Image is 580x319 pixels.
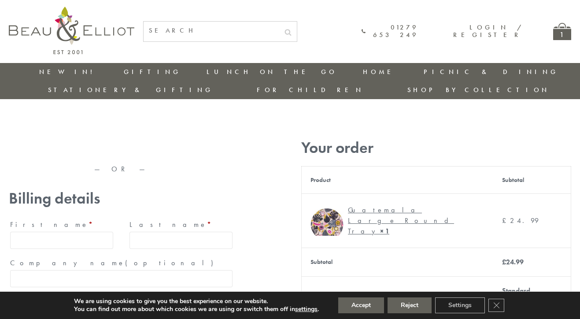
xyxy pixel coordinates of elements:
bdi: 24.99 [502,216,539,225]
p: — OR — [9,165,234,173]
span: £ [502,216,510,225]
p: We are using cookies to give you the best experience on our website. [74,297,319,305]
a: Home [363,67,398,76]
span: £ [502,257,506,267]
a: Login / Register [453,23,522,39]
strong: × 1 [380,226,389,236]
input: SEARCH [144,22,279,40]
button: settings [295,305,318,313]
button: Accept [338,297,384,313]
label: Last name [129,218,233,232]
a: Shop by collection [407,85,550,94]
a: Picnic & Dining [424,67,558,76]
a: 1 [553,23,571,40]
h3: Your order [301,139,571,157]
iframe: Secure express checkout frame [7,135,236,156]
img: logo [9,7,134,54]
p: You can find out more about which cookies we are using or switch them off in . [74,305,319,313]
label: Company name [10,256,233,270]
label: Standard Delivery: [502,286,547,306]
th: Shipping [302,276,494,319]
label: First name [10,218,113,232]
a: Stationery & Gifting [48,85,213,94]
a: Guatemala Large Round Tray Guatemala Large Round Tray× 1 [310,203,484,239]
a: For Children [257,85,364,94]
th: Subtotal [493,166,571,193]
button: Settings [435,297,485,313]
div: Guatemala Large Round Tray [348,205,478,237]
button: Close GDPR Cookie Banner [488,299,504,312]
a: Lunch On The Go [207,67,337,76]
th: Subtotal [302,248,494,276]
img: Guatemala Large Round Tray [310,203,344,236]
a: Gifting [124,67,181,76]
th: Product [302,166,494,193]
button: Reject [388,297,432,313]
a: 01279 653 249 [362,24,418,39]
h3: Billing details [9,189,234,208]
bdi: 24.99 [502,257,524,267]
span: (optional) [125,258,218,267]
a: New in! [39,67,98,76]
